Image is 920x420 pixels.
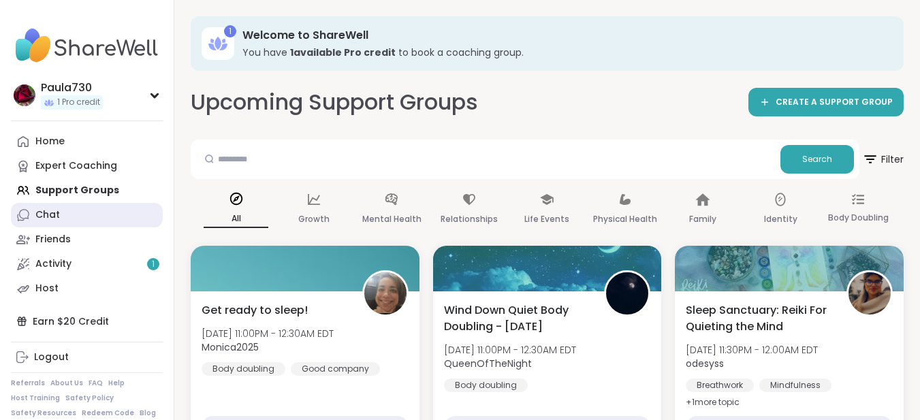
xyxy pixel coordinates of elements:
img: Monica2025 [364,272,407,314]
span: CREATE A SUPPORT GROUP [776,97,893,108]
div: Good company [291,362,380,376]
b: QueenOfTheNight [444,357,532,370]
p: All [204,210,268,228]
div: 1 [224,25,236,37]
a: Activity1 [11,252,163,276]
div: Logout [34,351,69,364]
div: Friends [35,233,71,246]
span: [DATE] 11:30PM - 12:00AM EDT [686,343,818,357]
a: Expert Coaching [11,154,163,178]
a: Host [11,276,163,301]
div: Chat [35,208,60,222]
span: Get ready to sleep! [202,302,308,319]
span: [DATE] 11:00PM - 12:30AM EDT [202,327,334,340]
h3: You have to book a coaching group. [242,46,885,59]
b: Monica2025 [202,340,259,354]
span: Filter [862,143,904,176]
a: Blog [140,408,156,418]
div: Mindfulness [759,378,831,392]
a: Referrals [11,378,45,388]
p: Body Doubling [828,210,889,226]
button: Search [780,145,854,174]
a: About Us [50,378,83,388]
div: Body doubling [444,378,528,392]
span: 1 Pro credit [57,97,100,108]
a: FAQ [89,378,103,388]
a: Safety Resources [11,408,76,418]
div: Home [35,135,65,148]
div: Activity [35,257,72,271]
a: Friends [11,227,163,252]
a: Safety Policy [65,393,114,403]
h2: Upcoming Support Groups [191,87,478,118]
img: odesyss [848,272,891,314]
a: Redeem Code [82,408,134,418]
p: Identity [764,211,797,227]
a: Logout [11,345,163,370]
p: Growth [298,211,330,227]
b: odesyss [686,357,724,370]
div: Body doubling [202,362,285,376]
span: Sleep Sanctuary: Reiki For Quieting the Mind [686,302,831,335]
a: Host Training [11,393,60,403]
span: 1 [152,259,155,270]
p: Mental Health [362,211,422,227]
div: Breathwork [686,378,754,392]
img: Paula730 [14,84,35,106]
p: Physical Health [593,211,657,227]
p: Relationships [441,211,498,227]
span: Search [802,153,832,165]
div: Expert Coaching [35,159,117,173]
span: Wind Down Quiet Body Doubling - [DATE] [444,302,590,335]
img: QueenOfTheNight [606,272,648,314]
p: Life Events [524,211,569,227]
img: ShareWell Nav Logo [11,22,163,69]
p: Family [689,211,716,227]
div: Earn $20 Credit [11,309,163,334]
a: CREATE A SUPPORT GROUP [748,88,904,116]
a: Help [108,378,125,388]
div: Host [35,282,59,295]
span: [DATE] 11:00PM - 12:30AM EDT [444,343,576,357]
button: Filter [862,140,904,179]
a: Chat [11,203,163,227]
h3: Welcome to ShareWell [242,28,885,43]
div: Paula730 [41,80,103,95]
b: 1 available Pro credit [290,46,396,59]
a: Home [11,129,163,154]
